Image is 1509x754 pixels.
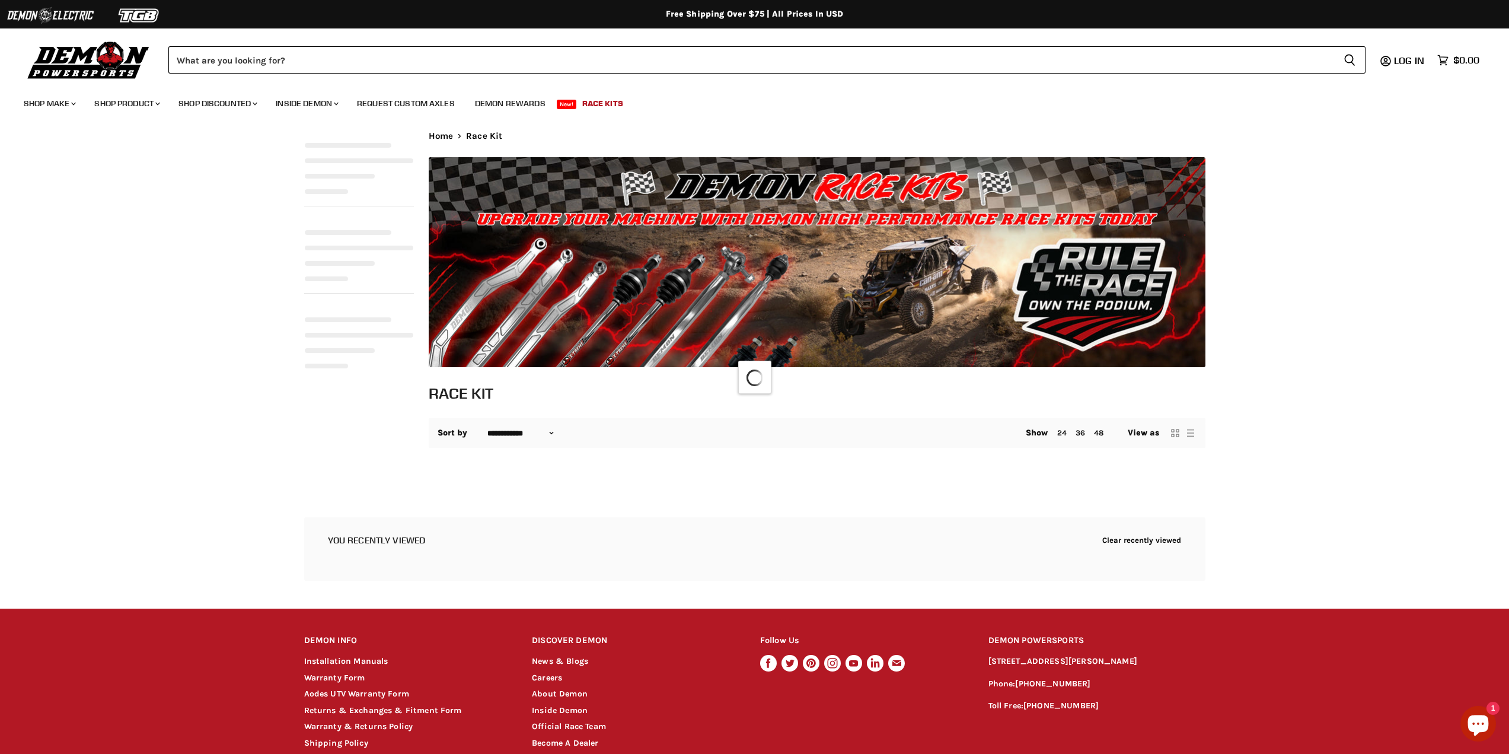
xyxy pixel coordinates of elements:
[466,91,554,116] a: Demon Rewards
[15,91,83,116] a: Shop Make
[1457,706,1500,745] inbox-online-store-chat: Shopify online store chat
[348,91,464,116] a: Request Custom Axles
[24,39,154,81] img: Demon Powersports
[466,131,502,141] span: Race Kit
[988,655,1205,669] p: [STREET_ADDRESS][PERSON_NAME]
[1394,55,1424,66] span: Log in
[429,131,454,141] a: Home
[6,4,95,27] img: Demon Electric Logo 2
[328,535,426,545] h2: You recently viewed
[438,428,468,438] label: Sort by
[532,721,606,731] a: Official Race Team
[429,383,1205,403] h1: Race Kit
[1102,536,1182,545] button: Clear recently viewed
[988,699,1205,713] p: Toll Free:
[988,677,1205,691] p: Phone:
[304,656,388,666] a: Installation Manuals
[532,656,588,666] a: News & Blogs
[304,627,510,655] h2: DEMON INFO
[170,91,264,116] a: Shop Discounted
[532,689,588,699] a: About Demon
[1094,428,1103,437] a: 48
[1169,427,1181,439] button: grid view
[1185,427,1197,439] button: list view
[557,100,577,109] span: New!
[95,4,184,27] img: TGB Logo 2
[532,673,562,683] a: Careers
[304,673,365,683] a: Warranty Form
[760,627,966,655] h2: Follow Us
[1128,428,1160,438] span: View as
[1015,679,1090,689] a: [PHONE_NUMBER]
[532,738,598,748] a: Become A Dealer
[1389,55,1431,66] a: Log in
[15,87,1476,116] ul: Main menu
[304,738,368,748] a: Shipping Policy
[532,627,738,655] h2: DISCOVER DEMON
[1334,46,1366,74] button: Search
[1076,428,1085,437] a: 36
[280,517,1229,581] aside: Recently viewed products
[304,705,462,715] a: Returns & Exchanges & Fitment Form
[168,46,1366,74] form: Product
[429,157,1205,368] img: Race Kit
[1453,55,1479,66] span: $0.00
[1431,52,1485,69] a: $0.00
[988,627,1205,655] h2: DEMON POWERSPORTS
[1023,701,1099,711] a: [PHONE_NUMBER]
[85,91,167,116] a: Shop Product
[532,705,588,715] a: Inside Demon
[1026,428,1048,438] span: Show
[280,9,1229,20] div: Free Shipping Over $75 | All Prices In USD
[429,418,1205,448] nav: Collection utilities
[429,131,1205,141] nav: Breadcrumbs
[1057,428,1067,437] a: 24
[573,91,632,116] a: Race Kits
[304,689,409,699] a: Aodes UTV Warranty Form
[304,721,413,731] a: Warranty & Returns Policy
[267,91,346,116] a: Inside Demon
[168,46,1334,74] input: Search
